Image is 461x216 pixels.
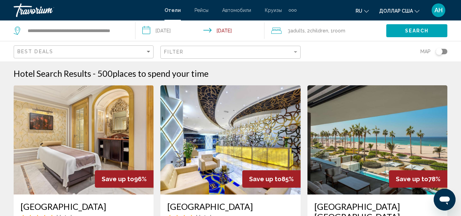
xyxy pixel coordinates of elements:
a: [GEOGRAPHIC_DATA] [167,201,293,212]
span: Search [405,28,429,34]
span: 3 [288,26,305,35]
span: , 2 [305,26,328,35]
font: доллар США [379,8,413,14]
span: Children [310,28,328,33]
button: Search [386,24,447,37]
h1: Hotel Search Results [14,68,91,78]
span: places to spend your time [113,68,208,78]
a: Автомобили [222,8,251,13]
iframe: Кнопка запуска окна обмена сообщениями [434,189,456,211]
div: 85% [242,170,301,188]
img: Hotel image [307,85,447,195]
span: Best Deals [17,49,53,54]
div: 78% [389,170,447,188]
button: Filter [160,45,300,59]
font: АН [434,6,443,14]
span: , 1 [328,26,345,35]
mat-select: Sort by [17,49,152,55]
span: Save up to [249,175,282,183]
h2: 500 [97,68,208,78]
a: [GEOGRAPHIC_DATA] [20,201,147,212]
button: Меню пользователя [430,3,447,17]
img: Hotel image [160,85,300,195]
span: Map [420,47,431,56]
button: Изменить язык [356,6,369,16]
a: Травориум [14,3,158,17]
button: Дополнительные элементы навигации [289,5,297,16]
span: - [93,68,96,78]
img: Hotel image [14,85,154,195]
span: Save up to [396,175,428,183]
span: Room [333,28,345,33]
span: Adults [290,28,305,33]
a: Рейсы [195,8,208,13]
button: Check-in date: Sep 23, 2025 Check-out date: Oct 1, 2025 [135,20,264,41]
font: ru [356,8,362,14]
a: Отели [164,8,181,13]
span: Save up to [102,175,134,183]
button: Travelers: 3 adults, 2 children [264,20,386,41]
span: Filter [164,49,184,55]
div: 96% [95,170,154,188]
button: Toggle map [431,48,447,55]
a: Круизы [265,8,282,13]
button: Изменить валюту [379,6,419,16]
